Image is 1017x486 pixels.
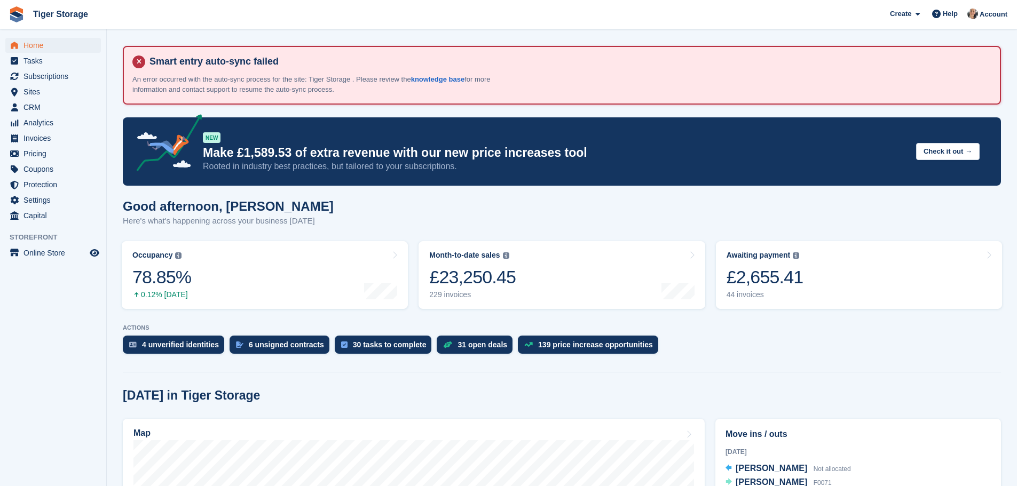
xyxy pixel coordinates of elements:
div: 6 unsigned contracts [249,340,324,349]
a: menu [5,208,101,223]
a: 30 tasks to complete [335,336,437,359]
button: Check it out → [916,143,980,161]
span: Pricing [23,146,88,161]
div: 139 price increase opportunities [538,340,653,349]
h2: Map [133,428,151,438]
span: Create [890,9,911,19]
span: Storefront [10,232,106,243]
a: menu [5,193,101,208]
a: Tiger Storage [29,5,92,23]
a: menu [5,100,101,115]
p: ACTIONS [123,324,1001,331]
span: Tasks [23,53,88,68]
div: 30 tasks to complete [353,340,427,349]
a: menu [5,84,101,99]
span: Not allocated [814,465,851,473]
a: menu [5,245,101,260]
div: 31 open deals [458,340,507,349]
div: Month-to-date sales [429,251,500,260]
img: Becky Martin [967,9,978,19]
span: Account [980,9,1007,20]
div: [DATE] [726,447,991,457]
span: Home [23,38,88,53]
a: menu [5,53,101,68]
a: menu [5,69,101,84]
div: NEW [203,132,220,143]
img: price-adjustments-announcement-icon-8257ccfd72463d97f412b2fc003d46551f7dbcb40ab6d574587a9cd5c0d94... [128,114,202,175]
a: 31 open deals [437,336,518,359]
img: verify_identity-adf6edd0f0f0b5bbfe63781bf79b02c33cf7c696d77639b501bdc392416b5a36.svg [129,341,137,348]
div: Awaiting payment [727,251,791,260]
img: icon-info-grey-7440780725fd019a000dd9b08b2336e03edf1995a4989e88bcd33f0948082b44.svg [793,252,799,259]
p: Rooted in industry best practices, but tailored to your subscriptions. [203,161,908,172]
a: menu [5,177,101,192]
span: Capital [23,208,88,223]
span: Invoices [23,131,88,146]
span: CRM [23,100,88,115]
a: menu [5,146,101,161]
a: Month-to-date sales £23,250.45 229 invoices [419,241,705,309]
a: 139 price increase opportunities [518,336,664,359]
div: £2,655.41 [727,266,803,288]
div: £23,250.45 [429,266,516,288]
img: contract_signature_icon-13c848040528278c33f63329250d36e43548de30e8caae1d1a13099fd9432cc5.svg [236,341,243,348]
span: Settings [23,193,88,208]
a: 4 unverified identities [123,336,230,359]
h2: Move ins / outs [726,428,991,441]
p: Here's what's happening across your business [DATE] [123,215,334,227]
span: Subscriptions [23,69,88,84]
a: [PERSON_NAME] Not allocated [726,462,851,476]
div: 78.85% [132,266,191,288]
img: stora-icon-8386f47178a22dfd0bd8f6a31ec36ba5ce8667c1dd55bd0f319d3a0aa187defe.svg [9,6,25,22]
div: 44 invoices [727,290,803,299]
span: Protection [23,177,88,192]
a: knowledge base [411,75,464,83]
h2: [DATE] in Tiger Storage [123,388,260,403]
a: menu [5,38,101,53]
span: Sites [23,84,88,99]
a: Occupancy 78.85% 0.12% [DATE] [122,241,408,309]
span: Help [943,9,958,19]
img: icon-info-grey-7440780725fd019a000dd9b08b2336e03edf1995a4989e88bcd33f0948082b44.svg [503,252,509,259]
img: icon-info-grey-7440780725fd019a000dd9b08b2336e03edf1995a4989e88bcd33f0948082b44.svg [175,252,182,259]
h1: Good afternoon, [PERSON_NAME] [123,199,334,213]
div: 4 unverified identities [142,340,219,349]
h4: Smart entry auto-sync failed [145,55,991,68]
div: Occupancy [132,251,172,260]
div: 0.12% [DATE] [132,290,191,299]
a: 6 unsigned contracts [230,336,335,359]
a: Preview store [88,246,101,259]
img: price_increase_opportunities-93ffe204e8149a01c8c9dc8f82e8f89637d9d84a8eef4429ea346261dce0b2c0.svg [524,342,533,347]
span: Coupons [23,162,88,177]
img: deal-1b604bf984904fb50ccaf53a9ad4b4a5d6e5aea283cecdc64d6e3604feb123c2.svg [443,341,452,348]
a: Awaiting payment £2,655.41 44 invoices [716,241,1002,309]
a: menu [5,115,101,130]
p: Make £1,589.53 of extra revenue with our new price increases tool [203,145,908,161]
span: Online Store [23,245,88,260]
a: menu [5,162,101,177]
p: An error occurred with the auto-sync process for the site: Tiger Storage . Please review the for ... [132,74,506,95]
img: task-75834270c22a3079a89374b754ae025e5fb1db73e45f91037f5363f120a921f8.svg [341,341,348,348]
span: Analytics [23,115,88,130]
a: menu [5,131,101,146]
span: [PERSON_NAME] [736,464,807,473]
div: 229 invoices [429,290,516,299]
